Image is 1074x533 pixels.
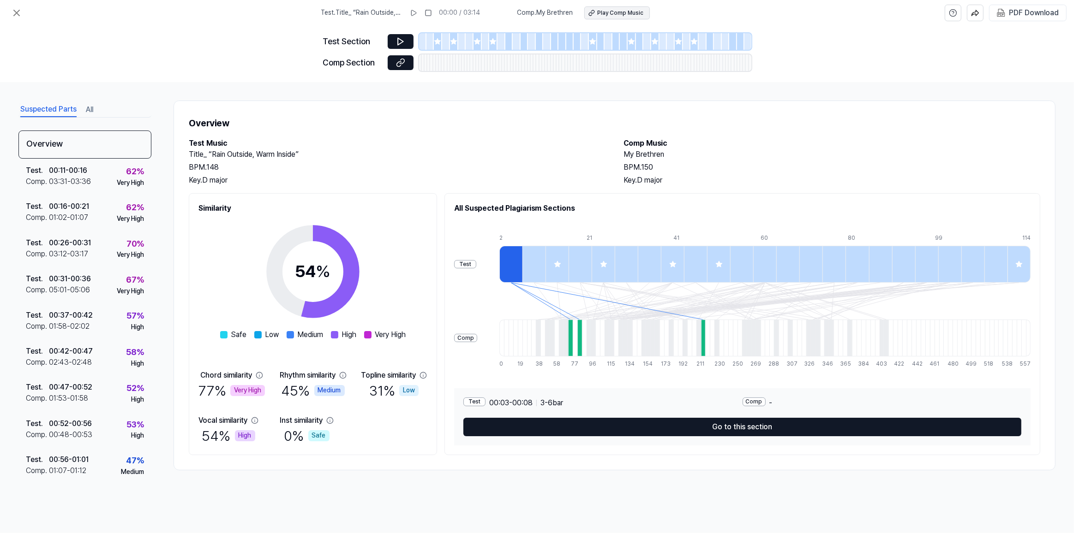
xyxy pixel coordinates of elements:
div: 288 [768,360,773,368]
div: 77 [571,360,576,368]
div: 461 [930,360,935,368]
div: Key. D major [624,175,1041,186]
div: Test . [26,382,49,393]
div: Very High [117,250,144,260]
div: Play Comp Music [598,9,644,17]
div: Test . [26,454,49,465]
h2: Test Music [189,138,606,149]
div: 19 [517,360,522,368]
div: 230 [714,360,719,368]
div: 518 [984,360,988,368]
div: High [131,323,144,332]
div: Rhythm similarity [280,370,336,381]
div: 21 [587,234,610,242]
div: Medium [314,385,345,396]
h2: All Suspected Plagiarism Sections [454,203,1031,214]
div: 52 % [126,382,144,395]
div: 134 [625,360,630,368]
div: Test . [26,201,49,212]
button: help [945,5,961,21]
div: Comp . [26,249,49,260]
div: 0 % [284,426,330,445]
button: PDF Download [995,5,1061,21]
div: 250 [732,360,737,368]
div: 557 [1020,360,1031,368]
div: 60 [761,234,784,242]
div: 326 [804,360,809,368]
div: Comp . [26,321,49,332]
span: Medium [298,329,324,340]
div: 00:11 - 00:16 [49,165,87,176]
div: Test . [26,346,49,357]
div: 192 [679,360,684,368]
div: 346 [822,360,827,368]
div: 00:26 - 00:31 [49,237,91,249]
div: 58 [553,360,558,368]
div: 58 % [126,346,144,359]
div: Comp [454,334,477,343]
div: Comp . [26,284,49,296]
div: 307 [786,360,791,368]
h2: My Brethren [624,149,1041,160]
div: 57 % [126,309,144,323]
div: 00:42 - 00:47 [49,346,93,357]
div: 173 [661,360,666,368]
div: 0 [499,360,504,368]
div: 00:56 - 01:01 [49,454,89,465]
div: 00:48 - 00:53 [49,429,92,440]
div: 384 [858,360,863,368]
div: 211 [696,360,701,368]
span: High [342,329,357,340]
span: Safe [231,329,247,340]
div: Test . [26,273,49,284]
div: 00:31 - 00:36 [49,273,91,284]
button: Play Comp Music [584,6,650,19]
div: Comp [743,397,766,406]
div: 403 [876,360,881,368]
button: All [86,102,93,117]
div: 269 [750,360,755,368]
div: 499 [966,360,970,368]
div: 45 % [282,381,345,400]
div: 442 [912,360,917,368]
div: 02:43 - 02:48 [49,357,92,368]
div: Comp . [26,465,49,476]
span: Very High [375,329,406,340]
div: Very High [117,178,144,188]
span: % [316,261,331,281]
div: Comp Section [323,56,382,70]
div: Very High [117,214,144,224]
h1: Overview [189,116,1040,130]
h2: Title_ “Rain Outside, Warm Inside” [189,149,606,160]
div: 41 [674,234,697,242]
button: Suspected Parts [20,102,77,117]
div: High [131,359,144,368]
div: 01:58 - 02:02 [49,321,90,332]
div: 62 % [126,165,144,178]
img: share [971,9,979,17]
button: Go to this section [463,418,1021,436]
div: Test [463,397,486,406]
div: Medium [121,468,144,477]
span: 3 - 6 bar [540,397,563,409]
div: 03:12 - 03:17 [49,249,88,260]
div: 154 [643,360,648,368]
div: Vocal similarity [198,415,247,426]
div: 67 % [126,273,144,287]
div: High [131,431,144,440]
div: Test Section [323,35,382,48]
div: BPM. 150 [624,162,1041,173]
div: 54 [295,259,331,284]
div: 62 % [126,201,144,214]
span: Low [265,329,279,340]
div: 538 [1002,360,1006,368]
img: PDF Download [997,9,1005,17]
div: BPM. 148 [189,162,606,173]
div: 01:53 - 01:58 [49,393,88,404]
div: Comp . [26,176,49,187]
div: Topline similarity [361,370,416,381]
div: 00:00 / 03:14 [439,8,480,18]
div: Overview [18,130,151,159]
div: Very High [230,385,265,396]
div: Test . [26,165,49,176]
